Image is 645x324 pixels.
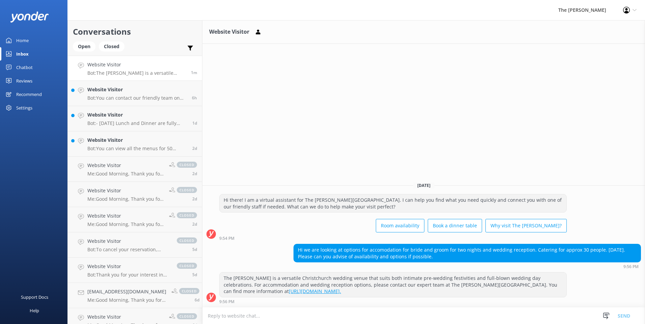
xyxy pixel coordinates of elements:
div: Open [73,41,95,52]
a: Website VisitorBot:- [DATE] Lunch and Dinner are fully booked. - You can enquire about [DATE] lun... [68,106,202,131]
div: The [PERSON_NAME] is a versatile Christchurch wedding venue that suits both intimate pre-wedding ... [220,272,566,297]
h4: Website Visitor [87,136,187,144]
div: Inbox [16,47,29,61]
div: Hi we are looking at options for accomodation for bride and groom for two nights and wedding rece... [294,244,641,262]
p: Bot: The [PERSON_NAME] is a versatile Christchurch wedding venue that suits both intimate pre-wed... [87,70,186,76]
div: Closed [99,41,124,52]
h4: Website Visitor [87,237,170,245]
a: Website VisitorBot:You can contact our friendly team on [PHONE_NUMBER] or email [EMAIL_ADDRESS][D... [68,81,202,106]
span: Sep 27 2025 03:48pm (UTC +12:00) Pacific/Auckland [192,95,197,101]
h4: Website Visitor [87,212,164,220]
strong: 9:56 PM [219,300,234,304]
span: Sep 21 2025 08:06am (UTC +12:00) Pacific/Auckland [195,297,199,303]
button: Why visit The [PERSON_NAME]? [485,219,567,232]
span: Sep 25 2025 07:56am (UTC +12:00) Pacific/Auckland [192,221,197,227]
div: Chatbot [16,61,33,74]
span: closed [177,162,197,168]
div: Settings [16,101,32,115]
p: Me: Good Morning, Thank you for your recent enquiry. Please provide your contact details and I ca... [87,221,164,227]
div: Home [16,34,29,47]
p: Bot: Thank you for your interest in working at The [PERSON_NAME]. Any vacancies will be advertise... [87,272,170,278]
a: [URL][DOMAIN_NAME]. [289,288,341,294]
a: Website VisitorBot:Thank you for your interest in working at The [PERSON_NAME]. Any vacancies wil... [68,258,202,283]
span: Sep 25 2025 07:57am (UTC +12:00) Pacific/Auckland [192,196,197,202]
a: [EMAIL_ADDRESS][DOMAIN_NAME]Me:Good Morning, Thank you for your recent enquiry. I have passed you... [68,283,202,308]
h2: Conversations [73,25,197,38]
h4: Website Visitor [87,313,164,321]
h4: Website Visitor [87,263,170,270]
a: Website VisitorMe:Good Morning, Thank you for your recent enquiry. Please provide your contact de... [68,207,202,232]
span: Sep 26 2025 05:06pm (UTC +12:00) Pacific/Auckland [192,120,197,126]
span: closed [179,288,199,294]
a: Website VisitorBot:You can view all the menus for 50 Bistro, including seasonal, health-wise, and... [68,131,202,157]
strong: 9:56 PM [623,265,639,269]
a: Website VisitorBot:To cancel your reservation, please contact our friendly team at [PHONE_NUMBER]... [68,232,202,258]
div: Help [30,304,39,317]
span: Sep 25 2025 07:57am (UTC +12:00) Pacific/Auckland [192,171,197,176]
div: Sep 27 2025 09:54pm (UTC +12:00) Pacific/Auckland [219,236,567,240]
div: Sep 27 2025 09:56pm (UTC +12:00) Pacific/Auckland [219,299,567,304]
p: Bot: You can contact our friendly team on [PHONE_NUMBER] or email [EMAIL_ADDRESS][DOMAIN_NAME]. [87,95,187,101]
div: Support Docs [21,290,48,304]
span: closed [177,263,197,269]
a: Website VisitorBot:The [PERSON_NAME] is a versatile Christchurch wedding venue that suits both in... [68,56,202,81]
p: Me: Good Morning, Thank you for your recent enquiry. I have passed your information onto our rese... [87,297,166,303]
p: Me: Good Morning, Thank you for your enquiry. I can confirm that the windows in the room have the... [87,196,164,202]
a: Closed [99,42,128,50]
span: closed [177,313,197,319]
div: Reviews [16,74,32,88]
div: Recommend [16,88,42,101]
h3: Website Visitor [209,28,249,36]
div: Sep 27 2025 09:56pm (UTC +12:00) Pacific/Auckland [293,264,641,269]
p: Bot: To cancel your reservation, please contact our friendly team at [PHONE_NUMBER] or email [EMA... [87,247,170,253]
h4: Website Visitor [87,61,186,68]
h4: Website Visitor [87,162,164,169]
p: Bot: You can view all the menus for 50 Bistro, including seasonal, health-wise, and plant-focused... [87,145,187,152]
h4: Website Visitor [87,187,164,194]
strong: 9:54 PM [219,236,234,240]
h4: Website Visitor [87,111,187,119]
a: Website VisitorMe:Good Morning, Thank you for your enquiry. Please provide your contact details o... [68,157,202,182]
a: Website VisitorMe:Good Morning, Thank you for your enquiry. I can confirm that the windows in the... [68,182,202,207]
button: Book a dinner table [428,219,482,232]
span: Sep 22 2025 02:05am (UTC +12:00) Pacific/Auckland [192,272,197,278]
span: closed [177,212,197,218]
button: Room availability [376,219,424,232]
span: closed [177,237,197,244]
span: Sep 25 2025 05:38pm (UTC +12:00) Pacific/Auckland [192,145,197,151]
span: Sep 22 2025 03:09pm (UTC +12:00) Pacific/Auckland [192,247,197,252]
span: [DATE] [413,183,434,188]
h4: Website Visitor [87,86,187,93]
span: closed [177,187,197,193]
img: yonder-white-logo.png [10,11,49,23]
div: Hi there! I am a virtual assistant for The [PERSON_NAME][GEOGRAPHIC_DATA]. I can help you find wh... [220,194,566,212]
a: Open [73,42,99,50]
p: Me: Good Morning, Thank you for your enquiry. Please provide your contact details our restaurant ... [87,171,164,177]
p: Bot: - [DATE] Lunch and Dinner are fully booked. - You can enquire about [DATE] lunch or be place... [87,120,187,126]
h4: [EMAIL_ADDRESS][DOMAIN_NAME] [87,288,166,295]
span: Sep 27 2025 09:56pm (UTC +12:00) Pacific/Auckland [191,70,197,75]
